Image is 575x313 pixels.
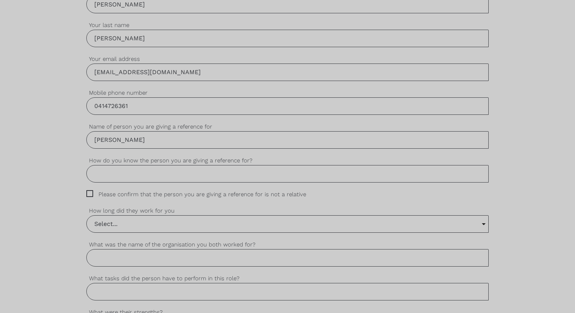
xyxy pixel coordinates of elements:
label: Mobile phone number [86,89,489,97]
label: Your last name [86,21,489,30]
span: Please confirm that the person you are giving a reference for is not a relative [86,190,321,199]
label: What was the name of the organisation you both worked for? [86,240,489,249]
label: Name of person you are giving a reference for [86,122,489,131]
label: How long did they work for you [86,207,489,215]
label: What tasks did the person have to perform in this role? [86,274,489,283]
label: How do you know the person you are giving a reference for? [86,156,489,165]
label: Your email address [86,55,489,64]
